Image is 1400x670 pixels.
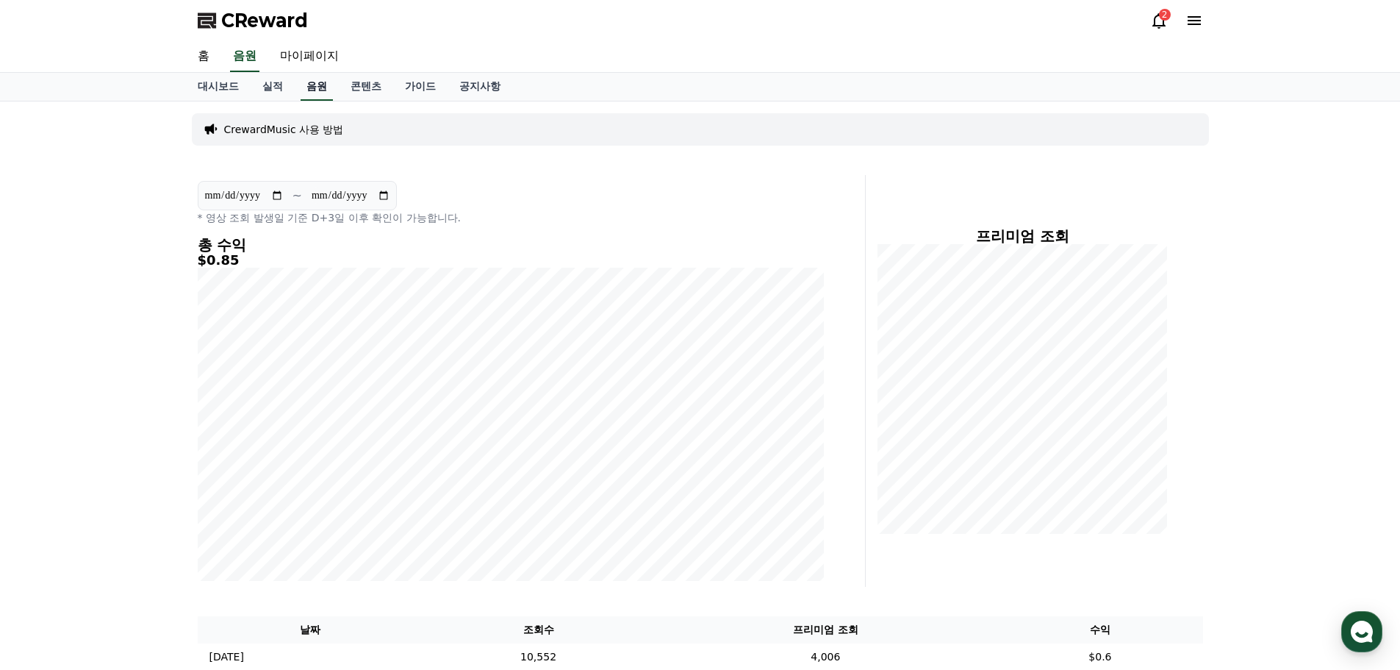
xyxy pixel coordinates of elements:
a: CReward [198,9,308,32]
p: * 영상 조회 발생일 기준 D+3일 이후 확인이 가능합니다. [198,210,824,225]
a: 2 [1150,12,1168,29]
th: 날짜 [198,616,423,644]
a: 콘텐츠 [339,73,393,101]
span: 설정 [227,488,245,500]
a: 마이페이지 [268,41,351,72]
h4: 프리미엄 조회 [877,228,1168,244]
th: 프리미엄 조회 [653,616,997,644]
th: 조회수 [423,616,654,644]
a: 실적 [251,73,295,101]
h5: $0.85 [198,253,824,268]
a: 대화 [97,466,190,503]
span: CReward [221,9,308,32]
a: 공지사항 [448,73,512,101]
span: 홈 [46,488,55,500]
p: ~ [292,187,302,204]
a: 음원 [230,41,259,72]
h4: 총 수익 [198,237,824,253]
a: CrewardMusic 사용 방법 [224,122,344,137]
p: [DATE] [209,649,244,665]
a: 설정 [190,466,282,503]
a: 홈 [4,466,97,503]
span: 대화 [134,489,152,501]
div: 2 [1159,9,1171,21]
th: 수익 [997,616,1202,644]
a: 홈 [186,41,221,72]
a: 가이드 [393,73,448,101]
a: 음원 [301,73,333,101]
a: 대시보드 [186,73,251,101]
